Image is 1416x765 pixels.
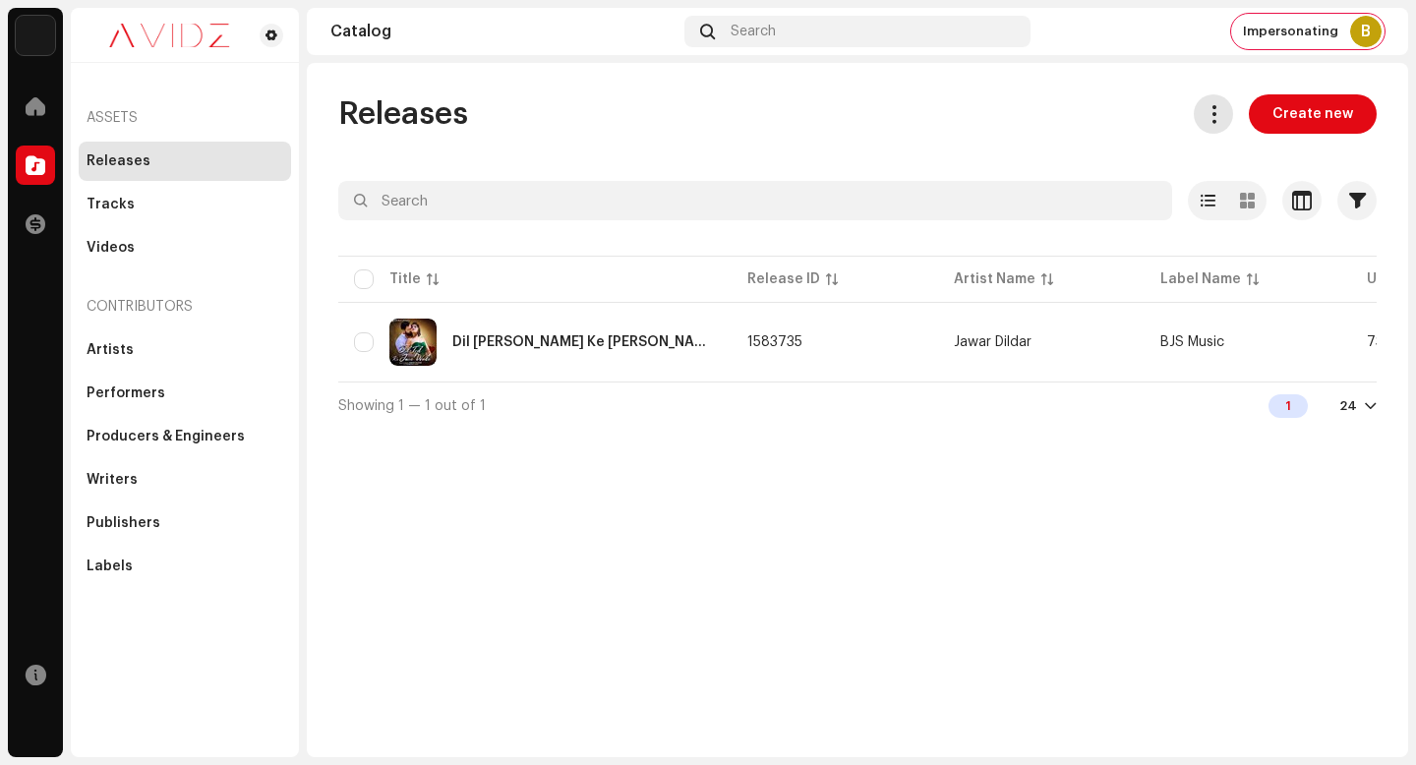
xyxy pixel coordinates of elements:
[731,24,776,39] span: Search
[87,197,135,212] div: Tracks
[87,240,135,256] div: Videos
[389,269,421,289] div: Title
[330,24,677,39] div: Catalog
[1268,394,1308,418] div: 1
[79,142,291,181] re-m-nav-item: Releases
[79,185,291,224] re-m-nav-item: Tracks
[747,269,820,289] div: Release ID
[1272,94,1353,134] span: Create new
[389,319,437,366] img: b8c00d7e-6a53-4a78-b470-0f7ccf8bff0a
[79,503,291,543] re-m-nav-item: Publishers
[954,335,1129,349] span: Jawar Dildar
[1350,16,1382,47] div: B
[338,399,486,413] span: Showing 1 — 1 out of 1
[87,472,138,488] div: Writers
[954,335,1032,349] div: Jawar Dildar
[87,515,160,531] div: Publishers
[79,94,291,142] re-a-nav-header: Assets
[87,385,165,401] div: Performers
[87,153,150,169] div: Releases
[79,547,291,586] re-m-nav-item: Labels
[79,228,291,267] re-m-nav-item: Videos
[79,374,291,413] re-m-nav-item: Performers
[1339,398,1357,414] div: 24
[338,94,468,134] span: Releases
[452,335,716,349] div: Dil Tod Ke Jane Wale
[954,269,1035,289] div: Artist Name
[87,429,245,444] div: Producers & Engineers
[1160,335,1224,349] span: BJS Music
[79,417,291,456] re-m-nav-item: Producers & Engineers
[87,24,252,47] img: 0c631eef-60b6-411a-a233-6856366a70de
[16,16,55,55] img: 10d72f0b-d06a-424f-aeaa-9c9f537e57b6
[1160,269,1241,289] div: Label Name
[338,181,1172,220] input: Search
[79,283,291,330] re-a-nav-header: Contributors
[1243,24,1338,39] span: Impersonating
[87,559,133,574] div: Labels
[79,330,291,370] re-m-nav-item: Artists
[87,342,134,358] div: Artists
[79,460,291,500] re-m-nav-item: Writers
[1249,94,1377,134] button: Create new
[747,335,802,349] span: 1583735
